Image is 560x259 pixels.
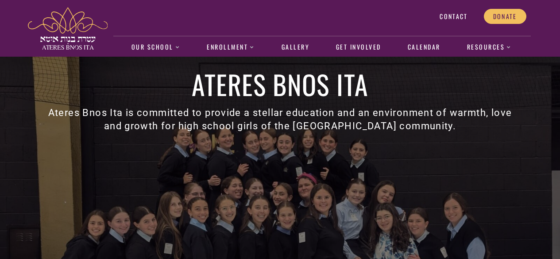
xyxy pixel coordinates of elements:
[430,9,477,24] a: Contact
[202,37,259,58] a: Enrollment
[403,37,445,58] a: Calendar
[493,12,517,20] span: Donate
[42,106,518,133] h3: Ateres Bnos Ita is committed to provide a stellar education and an environment of warmth, love an...
[127,37,185,58] a: Our School
[484,9,526,24] a: Donate
[28,7,108,50] img: ateres
[277,37,314,58] a: Gallery
[42,71,518,97] h1: Ateres Bnos Ita
[462,37,516,58] a: Resources
[331,37,386,58] a: Get Involved
[440,12,467,20] span: Contact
